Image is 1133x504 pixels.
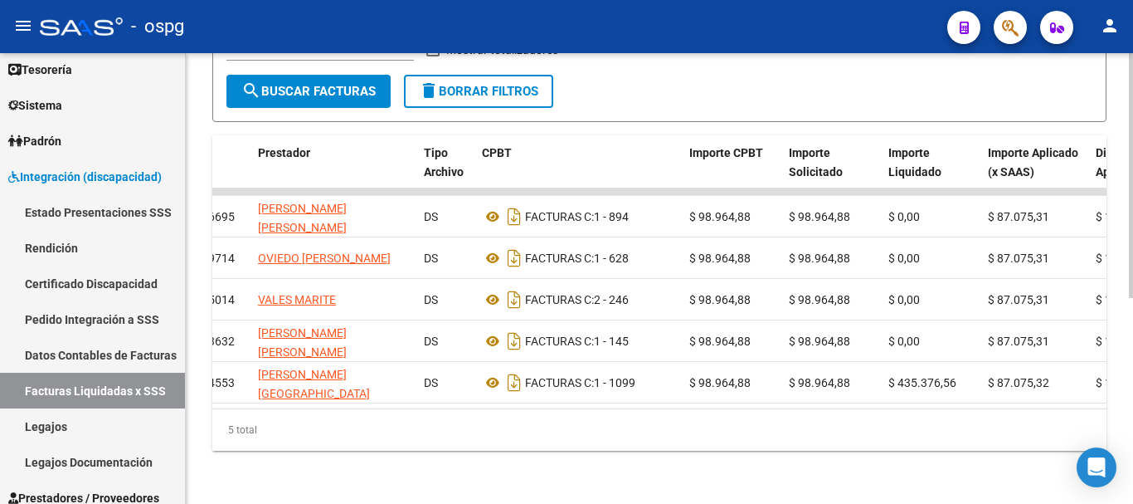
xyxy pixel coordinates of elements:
span: OVIEDO [PERSON_NAME] [258,252,391,265]
span: $ 98.964,88 [689,293,751,306]
mat-icon: search [241,81,261,100]
span: DS [424,335,438,348]
span: $ 98.964,88 [789,252,850,265]
span: FACTURAS C: [525,293,594,306]
span: VALES MARITE [258,293,336,306]
span: $ 87.075,31 [988,335,1049,348]
datatable-header-cell: Prestador [251,135,417,208]
i: Descargar documento [503,369,525,396]
i: Descargar documento [503,286,525,313]
button: Buscar Facturas [226,75,391,108]
span: Padrón [8,132,61,150]
button: Borrar Filtros [404,75,553,108]
i: Descargar documento [503,203,525,230]
div: 5 total [212,409,1106,451]
span: Importe Solicitado [789,146,843,179]
div: 1 - 628 [482,245,676,272]
div: Open Intercom Messenger [1077,448,1116,487]
span: $ 98.964,88 [789,210,850,223]
datatable-header-cell: Importe CPBT [683,135,782,208]
span: - ospg [131,8,184,45]
span: $ 0,00 [888,252,920,265]
span: CPBT [482,146,512,159]
span: $ 0,00 [888,335,920,348]
div: 2 - 246 [482,286,676,313]
span: DS [424,252,438,265]
span: $ 98.964,88 [789,376,850,389]
div: 1 - 894 [482,203,676,230]
mat-icon: menu [13,16,33,36]
span: DS [424,376,438,389]
span: [PERSON_NAME] [PERSON_NAME] [258,326,347,359]
span: $ 87.075,32 [988,376,1049,389]
div: 1 - 145 [482,328,676,355]
span: FACTURAS C: [525,210,594,223]
span: Integración (discapacidad) [8,168,162,186]
span: FACTURAS C: [525,252,594,265]
span: $ 98.964,88 [789,335,850,348]
datatable-header-cell: Importe Aplicado (x SAAS) [981,135,1089,208]
span: Sistema [8,96,62,115]
span: Buscar Facturas [241,84,376,99]
span: Prestador [258,146,310,159]
span: FACTURAS C: [525,335,594,348]
span: DS [424,210,438,223]
mat-icon: delete [419,81,439,100]
datatable-header-cell: Importe Liquidado [882,135,981,208]
span: FACTURAS C: [525,376,594,389]
span: Tesorería [8,61,72,79]
span: $ 98.964,88 [689,252,751,265]
span: $ 435.376,56 [888,376,956,389]
span: $ 87.075,31 [988,252,1049,265]
span: $ 98.964,88 [789,293,850,306]
span: Importe CPBT [689,146,763,159]
datatable-header-cell: CPBT [475,135,683,208]
span: Importe Liquidado [888,146,941,179]
i: Descargar documento [503,328,525,355]
span: $ 98.964,88 [689,376,751,389]
span: $ 87.075,31 [988,293,1049,306]
span: $ 0,00 [888,210,920,223]
span: $ 87.075,31 [988,210,1049,223]
span: $ 0,00 [888,293,920,306]
span: $ 98.964,88 [689,210,751,223]
i: Descargar documento [503,245,525,272]
span: [PERSON_NAME][GEOGRAPHIC_DATA] [258,368,370,400]
datatable-header-cell: Tipo Archivo [417,135,475,208]
span: Tipo Archivo [424,146,464,179]
span: Borrar Filtros [419,84,538,99]
span: [PERSON_NAME] [PERSON_NAME] [258,202,347,234]
span: DS [424,293,438,306]
div: 1 - 1099 [482,369,676,396]
datatable-header-cell: Importe Solicitado [782,135,882,208]
mat-icon: person [1100,16,1120,36]
span: Importe Aplicado (x SAAS) [988,146,1078,179]
span: $ 98.964,88 [689,335,751,348]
